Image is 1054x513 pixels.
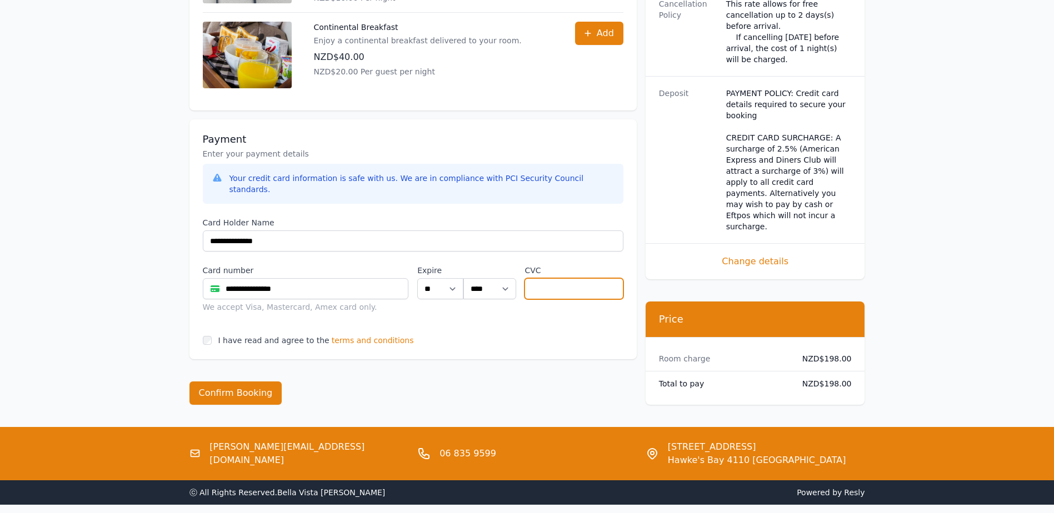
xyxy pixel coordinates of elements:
dd: NZD$198.00 [793,353,852,364]
span: [STREET_ADDRESS] [668,440,846,454]
label: Card Holder Name [203,217,623,228]
span: terms and conditions [332,335,414,346]
label: CVC [524,265,623,276]
dd: NZD$198.00 [793,378,852,389]
a: Resly [844,488,865,497]
span: Change details [659,255,852,268]
button: Confirm Booking [189,381,282,405]
dt: Total to pay [659,378,785,389]
button: Add [575,22,623,45]
p: Enter your payment details [203,148,623,159]
span: ⓒ All Rights Reserved. Bella Vista [PERSON_NAME] [189,488,386,497]
dt: Deposit [659,88,717,232]
span: Hawke's Bay 4110 [GEOGRAPHIC_DATA] [668,454,846,467]
p: NZD$20.00 Per guest per night [314,66,522,77]
h3: Price [659,313,852,326]
dt: Room charge [659,353,785,364]
h3: Payment [203,133,623,146]
label: . [463,265,516,276]
label: Expire [417,265,463,276]
label: I have read and agree to the [218,336,329,345]
div: Your credit card information is safe with us. We are in compliance with PCI Security Council stan... [229,173,615,195]
a: 06 835 9599 [439,447,496,460]
span: Powered by [532,487,865,498]
div: We accept Visa, Mastercard, Amex card only. [203,301,409,313]
span: Add [597,27,614,40]
a: [PERSON_NAME][EMAIL_ADDRESS][DOMAIN_NAME] [209,440,408,467]
dd: PAYMENT POLICY: Credit card details required to secure your booking CREDIT CARD SURCHARGE: A surc... [726,88,852,232]
p: Enjoy a continental breakfast delivered to your room. [314,35,522,46]
label: Card number [203,265,409,276]
p: Continental Breakfast [314,22,522,33]
p: NZD$40.00 [314,51,522,64]
img: Continental Breakfast [203,22,292,88]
